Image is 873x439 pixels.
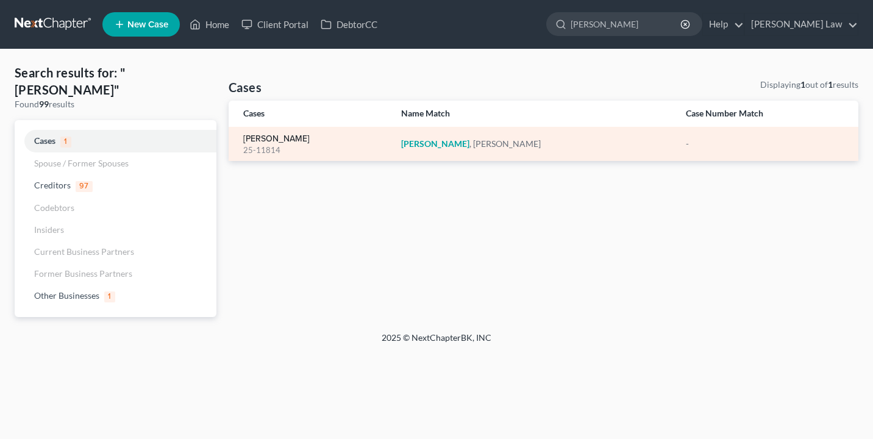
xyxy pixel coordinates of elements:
[15,64,216,98] h4: Search results for: "[PERSON_NAME]"
[76,181,93,192] span: 97
[828,79,833,90] strong: 1
[184,13,235,35] a: Home
[571,13,682,35] input: Search by name...
[229,101,391,127] th: Cases
[127,20,168,29] span: New Case
[34,158,129,168] span: Spouse / Former Spouses
[15,174,216,197] a: Creditors97
[15,285,216,307] a: Other Businesses1
[34,246,134,257] span: Current Business Partners
[15,98,216,110] div: Found results
[15,241,216,263] a: Current Business Partners
[800,79,805,90] strong: 1
[243,145,382,156] div: 25-11814
[686,138,844,150] div: -
[89,332,784,354] div: 2025 © NextChapterBK, INC
[676,101,858,127] th: Case Number Match
[401,138,666,150] div: , [PERSON_NAME]
[315,13,383,35] a: DebtorCC
[243,135,310,143] a: [PERSON_NAME]
[15,263,216,285] a: Former Business Partners
[703,13,744,35] a: Help
[15,130,216,152] a: Cases1
[15,219,216,241] a: Insiders
[39,99,49,109] strong: 99
[235,13,315,35] a: Client Portal
[229,79,262,96] h4: Cases
[745,13,858,35] a: [PERSON_NAME] Law
[34,202,74,213] span: Codebtors
[34,224,64,235] span: Insiders
[15,197,216,219] a: Codebtors
[104,291,115,302] span: 1
[34,290,99,301] span: Other Businesses
[15,152,216,174] a: Spouse / Former Spouses
[391,101,676,127] th: Name Match
[34,135,55,146] span: Cases
[34,180,71,190] span: Creditors
[60,137,71,148] span: 1
[760,79,858,91] div: Displaying out of results
[401,138,469,149] em: [PERSON_NAME]
[34,268,132,279] span: Former Business Partners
